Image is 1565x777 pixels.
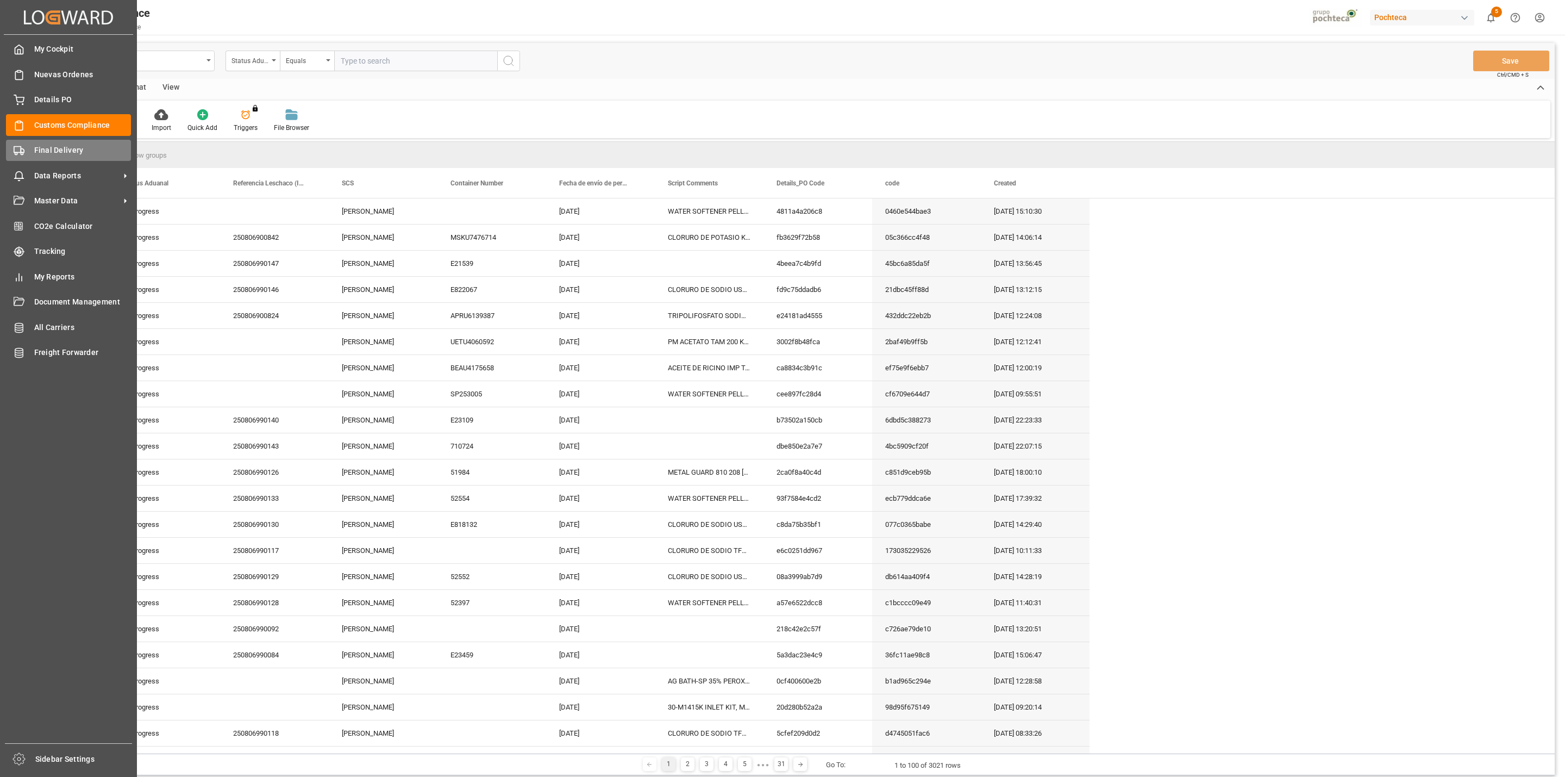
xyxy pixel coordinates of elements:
div: Press SPACE to select this row. [111,720,1090,747]
div: SP253005 [437,381,546,407]
div: View [154,79,187,97]
div: [DATE] [546,642,655,668]
button: search button [497,51,520,71]
div: Press SPACE to select this row. [111,668,1090,694]
div: b1ad965c294e [872,668,981,694]
a: All Carriers [6,316,131,338]
span: 5 [1491,7,1502,17]
div: File Browser [274,123,309,133]
div: [PERSON_NAME] [329,407,437,433]
div: METAL GUARD 810 208 [PERSON_NAME] E/I (91456) LIQUID BLACK MAGIC ABM TAMBOR 208 L (992 HUBFOS 150... [655,459,763,485]
div: Press SPACE to select this row. [111,486,1090,512]
div: 52554 [437,486,546,511]
div: Press SPACE to select this row. [111,564,1090,590]
a: Document Management [6,291,131,313]
div: WATER SOFTENER PELLEST SJ 22.68 KG (3616 [655,381,763,407]
span: Customs Compliance [34,120,132,131]
div: POCHTECANOL (RTC-12) FLEXIBAG GRANEL (54 [655,747,763,772]
button: open menu [280,51,334,71]
button: Pochteca [1370,7,1479,28]
div: CLORURO DE SODIO USP GS 22.68 KG SAC TR [655,512,763,537]
div: In progress [111,303,220,328]
div: ● ● ● [757,761,769,769]
div: [PERSON_NAME] [329,303,437,328]
span: Data Reports [34,170,120,182]
div: [PERSON_NAME] [329,433,437,459]
div: BEAU4175658 [437,355,546,381]
div: 250806990130 [220,512,329,537]
div: [DATE] [546,720,655,746]
div: WATER SOFTENER PELLEST GS 22.68 KG (3616 [655,590,763,616]
div: [DATE] [546,225,655,250]
div: [PERSON_NAME] [329,538,437,563]
div: In progress [111,538,220,563]
div: 98d95f675149 [872,694,981,720]
div: [DATE] 14:29:40 [981,512,1090,537]
div: [PERSON_NAME] [329,564,437,589]
div: [DATE] [546,590,655,616]
div: E23109 [437,407,546,433]
span: code [885,179,899,187]
div: SEGU3843693 [437,747,546,772]
div: Press SPACE to select this row. [111,381,1090,407]
span: Script Comments [668,179,718,187]
div: 250806990118 [220,720,329,746]
button: Help Center [1503,5,1528,30]
div: [DATE] [546,459,655,485]
div: Press SPACE to select this row. [111,538,1090,564]
div: 45bc6a85da5f [872,251,981,276]
div: [DATE] [546,355,655,381]
div: [DATE] [546,512,655,537]
div: e24181ad4555 [763,303,872,328]
div: 5a3dac23e4c9 [763,642,872,668]
span: Freight Forwarder [34,347,132,358]
div: In progress [111,225,220,250]
div: [PERSON_NAME] [329,616,437,642]
div: In progress [111,720,220,746]
div: cf6709e644d7 [872,381,981,407]
div: [DATE] 13:12:15 [981,277,1090,302]
span: My Cockpit [34,43,132,55]
div: fbfaed8b81c4 [872,747,981,772]
div: cee897fc28d4 [763,381,872,407]
div: c851d9ceb95b [872,459,981,485]
span: Created [994,179,1016,187]
div: [DATE] 12:24:08 [981,303,1090,328]
div: ca8834c3b91c [763,355,872,381]
div: [PERSON_NAME] [329,590,437,616]
div: 4811a4a206c8 [763,198,872,224]
div: 20d280b52a2a [763,694,872,720]
button: show 5 new notifications [1479,5,1503,30]
div: [DATE] 13:56:45 [981,251,1090,276]
div: Press SPACE to select this row. [111,225,1090,251]
div: [PERSON_NAME] [329,694,437,720]
div: [DATE] [546,616,655,642]
div: [DATE] [546,538,655,563]
div: [PERSON_NAME] [329,198,437,224]
div: CLORURO DE SODIO TFC PUREX S-22.68 IND T [655,538,763,563]
div: 250806990126 [220,459,329,485]
div: d4745051fac6 [872,720,981,746]
button: open menu [226,51,280,71]
div: 0460e544bae3 [872,198,981,224]
div: 710724 [437,433,546,459]
div: In progress [111,694,220,720]
div: 05c366cc4f48 [872,225,981,250]
div: [DATE] [546,303,655,328]
div: Press SPACE to select this row. [111,512,1090,538]
div: fb3629f72b58 [763,225,872,250]
a: My Reports [6,266,131,287]
span: Container Number [450,179,503,187]
div: Press SPACE to select this row. [111,303,1090,329]
span: Ctrl/CMD + S [1497,71,1529,79]
div: E23459 [437,642,546,668]
div: Status Aduanal [231,53,268,66]
div: fd9c75ddadb6 [763,277,872,302]
a: Nuevas Ordenes [6,64,131,85]
span: Fecha de envío de permisos / cartas [559,179,632,187]
div: Quick Add [187,123,217,133]
div: In progress [111,198,220,224]
div: 250806900739 [220,747,329,772]
div: [PERSON_NAME] [329,459,437,485]
div: UETU4060592 [437,329,546,355]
